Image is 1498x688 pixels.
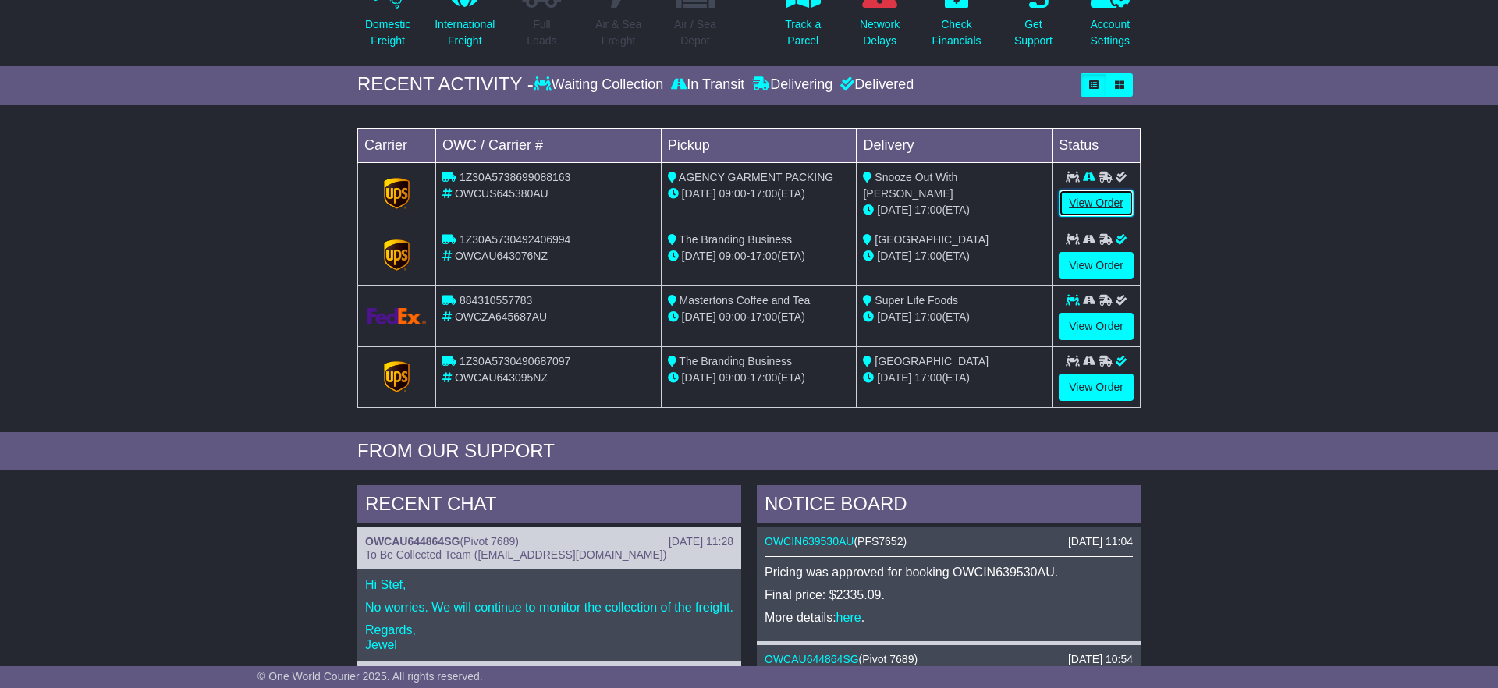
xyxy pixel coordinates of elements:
p: No worries. We will continue to monitor the collection of the freight. [365,600,733,615]
span: 09:00 [719,250,747,262]
span: AGENCY GARMENT PACKING [679,171,833,183]
p: More details: . [765,610,1133,625]
p: Air & Sea Freight [595,16,641,49]
div: - (ETA) [668,370,850,386]
span: [DATE] [682,187,716,200]
span: OWCUS645380AU [455,187,548,200]
p: Regards, Jewel [365,622,733,652]
span: Snooze Out With [PERSON_NAME] [863,171,957,200]
span: Pivot 7689 [463,535,515,548]
span: 1Z30A5730492406994 [460,233,570,246]
div: - (ETA) [668,186,850,202]
a: View Order [1059,374,1134,401]
span: To Be Collected Team ([EMAIL_ADDRESS][DOMAIN_NAME]) [365,548,666,561]
div: [DATE] 10:54 [1068,653,1133,666]
div: Delivering [748,76,836,94]
p: Domestic Freight [365,16,410,49]
a: View Order [1059,252,1134,279]
span: 09:00 [719,187,747,200]
span: [DATE] [682,250,716,262]
div: - (ETA) [668,248,850,264]
td: Pickup [661,128,857,162]
div: Delivered [836,76,914,94]
td: Delivery [857,128,1053,162]
img: GetCarrierServiceLogo [384,361,410,392]
span: Super Life Foods [875,294,958,307]
div: ( ) [765,653,1133,666]
div: ( ) [365,535,733,548]
span: Mastertons Coffee and Tea [680,294,811,307]
img: GetCarrierServiceLogo [367,308,426,324]
span: © One World Courier 2025. All rights reserved. [257,670,483,683]
span: The Branding Business [679,355,792,367]
span: [DATE] [682,371,716,384]
p: Track a Parcel [785,16,821,49]
div: RECENT CHAT [357,485,741,527]
td: OWC / Carrier # [436,128,662,162]
span: [DATE] [877,204,911,216]
span: [DATE] [877,310,911,323]
span: PFS7652 [857,535,903,548]
p: Pricing was approved for booking OWCIN639530AU. [765,565,1133,580]
span: 09:00 [719,371,747,384]
span: [GEOGRAPHIC_DATA] [875,233,989,246]
img: GetCarrierServiceLogo [384,239,410,271]
td: Carrier [358,128,436,162]
span: 1Z30A5738699088163 [460,171,570,183]
span: 17:00 [750,250,777,262]
span: 17:00 [914,371,942,384]
span: [DATE] [682,310,716,323]
span: 1Z30A5730490687097 [460,355,570,367]
span: 17:00 [914,250,942,262]
p: International Freight [435,16,495,49]
span: [GEOGRAPHIC_DATA] [875,355,989,367]
div: NOTICE BOARD [757,485,1141,527]
div: - (ETA) [668,309,850,325]
span: The Branding Business [679,233,792,246]
div: In Transit [667,76,748,94]
a: View Order [1059,190,1134,217]
p: Check Financials [932,16,982,49]
span: 17:00 [750,310,777,323]
img: GetCarrierServiceLogo [384,178,410,209]
div: (ETA) [863,309,1045,325]
div: [DATE] 11:04 [1068,535,1133,548]
span: [DATE] [877,250,911,262]
span: 17:00 [750,187,777,200]
div: (ETA) [863,202,1045,218]
span: 17:00 [750,371,777,384]
span: OWCAU643095NZ [455,371,548,384]
span: 884310557783 [460,294,532,307]
p: Get Support [1014,16,1053,49]
div: RECENT ACTIVITY - [357,73,534,96]
a: OWCAU644864SG [365,535,460,548]
div: FROM OUR SUPPORT [357,440,1141,463]
td: Status [1053,128,1141,162]
span: OWCAU643076NZ [455,250,548,262]
span: 09:00 [719,310,747,323]
div: ( ) [765,535,1133,548]
a: OWCAU644864SG [765,653,859,665]
span: 17:00 [914,204,942,216]
p: Full Loads [522,16,561,49]
span: 17:00 [914,310,942,323]
a: here [836,611,861,624]
span: [DATE] [877,371,911,384]
div: Waiting Collection [534,76,667,94]
span: Pivot 7689 [862,653,914,665]
p: Account Settings [1091,16,1131,49]
div: (ETA) [863,370,1045,386]
p: Final price: $2335.09. [765,587,1133,602]
div: [DATE] 11:28 [669,535,733,548]
p: Hi Stef, [365,577,733,592]
a: View Order [1059,313,1134,340]
p: Air / Sea Depot [674,16,716,49]
span: OWCZA645687AU [455,310,547,323]
a: OWCIN639530AU [765,535,854,548]
div: (ETA) [863,248,1045,264]
p: Network Delays [860,16,900,49]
